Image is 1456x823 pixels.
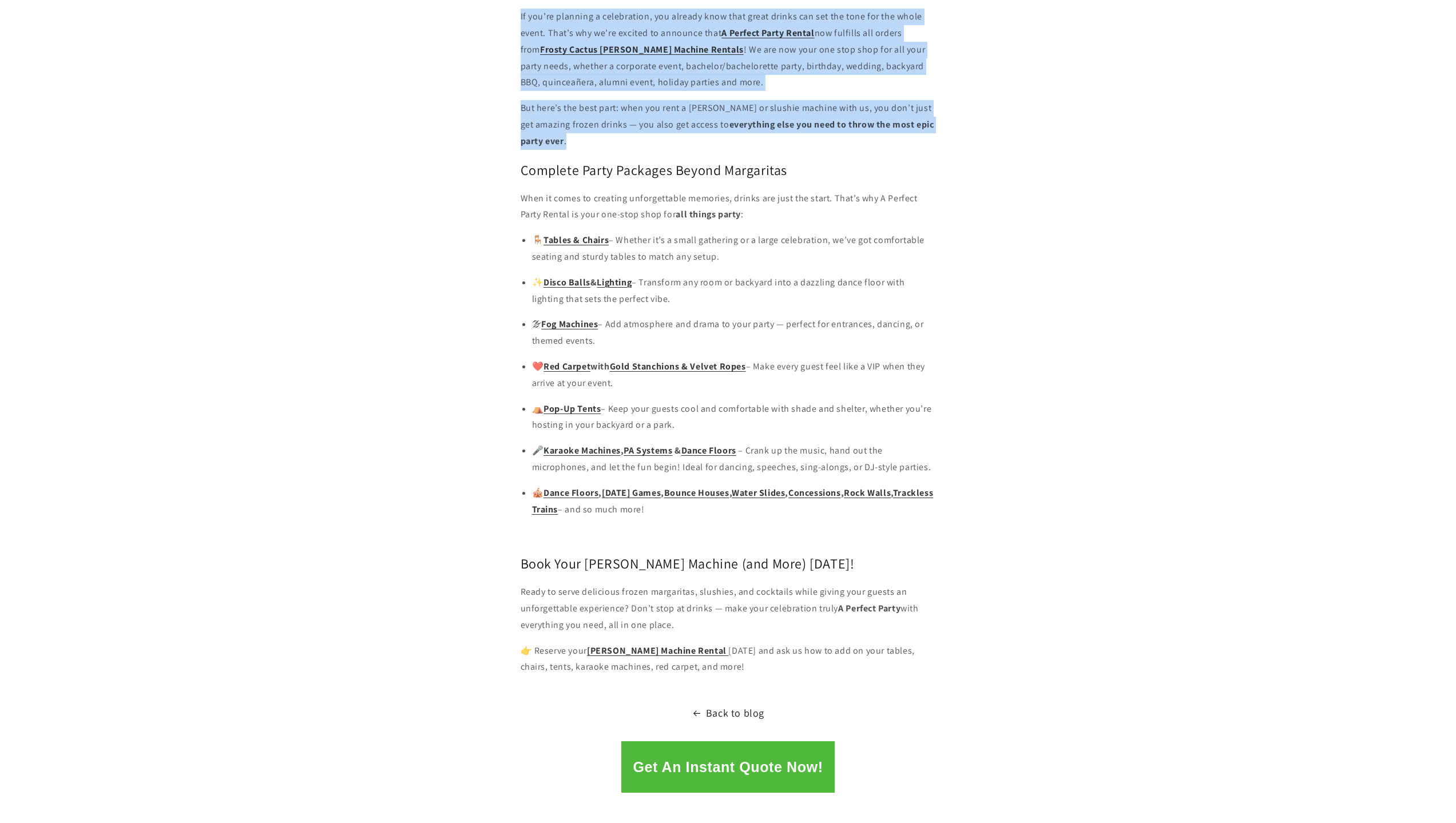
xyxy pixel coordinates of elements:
[521,161,936,179] h2: Complete Party Packages Beyond Margaritas
[597,276,632,288] a: Lighting
[621,741,834,793] button: Get An Instant Quote Now!
[30,30,126,39] div: Domain: [DOMAIN_NAME]
[521,190,936,224] p: When it comes to creating unforgettable memories, drinks are just the start. That’s why A Perfect...
[587,645,727,657] strong: [PERSON_NAME] Machine Rental
[532,487,934,515] a: Trackless Trains
[540,43,744,55] a: Frosty Cactus [PERSON_NAME] Machine Rentals
[532,401,936,434] p: ⛺️ – Keep your guests cool and comfortable with shade and shelter, whether you’re hosting in your...
[543,276,590,288] a: Disco Balls
[610,360,746,372] a: Gold Stanchions & Velvet Ropes
[521,9,936,91] p: If you’re planning a celebration, you already know that great drinks can set the tone for the who...
[838,602,900,614] strong: A Perfect Party
[532,485,936,518] p: 🎪 – and so much more!
[543,234,609,246] a: Tables & Chairs
[521,643,936,676] p: 👉 Reserve your [DATE] and ask us how to add on your tables, chairs, tents, karaoke machines, red ...
[532,487,934,515] strong: , , , , , ,
[521,118,934,147] strong: everything else you need to throw the most epic party ever
[675,444,738,456] strong: &
[664,487,729,499] a: Bounce Houses
[18,30,27,39] img: website_grey.svg
[543,360,590,372] a: Red Carpet
[43,67,102,75] div: Domain Overview
[532,359,936,392] p: ❤️ – Make every guest feel like a VIP when they arrive at your event.
[532,232,936,265] p: 🪑 – Whether it’s a small gathering or a large celebration, we’ve got comfortable seating and stur...
[543,403,601,415] a: Pop-Up Tents
[541,318,598,330] a: Fog Machines
[521,100,936,149] p: But here’s the best part: when you rent a [PERSON_NAME] or slushie machine with us, you don’t jus...
[721,27,814,39] a: A Perfect Party Rental
[587,645,728,657] a: [PERSON_NAME] Machine Rental
[126,67,193,75] div: Keywords by Traffic
[31,66,40,75] img: tab_domain_overview_orange.svg
[676,208,741,220] strong: all things party
[114,66,123,75] img: tab_keywords_by_traffic_grey.svg
[844,487,891,499] a: Rock Walls
[532,443,936,476] p: 🎤 – Crank up the music, hand out the microphones, and let the fun begin! Ideal for dancing, speec...
[732,487,785,499] a: Water Slides
[788,487,841,499] a: Concessions
[543,276,632,288] strong: &
[543,444,621,456] a: Karaoke Machines
[32,18,56,27] div: v 4.0.25
[543,360,745,372] strong: with
[18,18,27,27] img: logo_orange.svg
[521,555,936,572] h2: Book Your [PERSON_NAME] Machine (and More) [DATE]!
[521,584,936,633] p: Ready to serve delicious frozen margaritas, slushies, and cocktails while giving your guests an u...
[543,444,672,456] strong: ,
[624,444,672,456] a: PA Systems
[681,444,736,456] a: Dance Floors
[532,275,936,308] p: ✨ – Transform any room or backyard into a dazzling dance floor with lighting that sets the perfec...
[602,487,661,499] a: [DATE] Games
[543,487,598,499] a: Dance Floors
[532,316,936,349] p: 🌫 – Add atmosphere and drama to your party — perfect for entrances, dancing, or themed events.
